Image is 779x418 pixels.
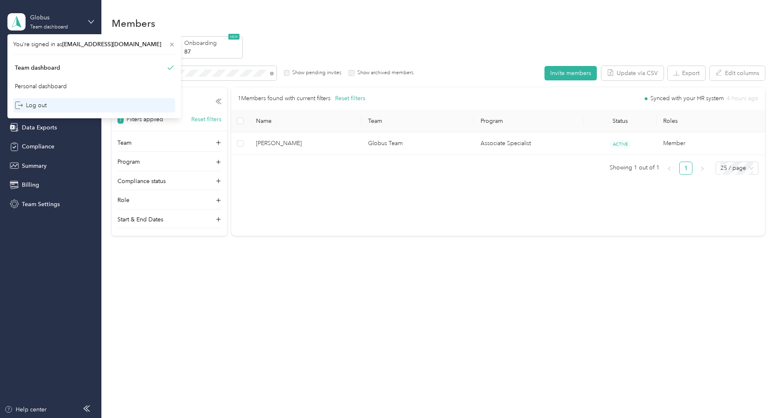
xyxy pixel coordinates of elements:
[117,196,129,204] p: Role
[680,162,692,174] a: 1
[30,13,82,22] div: Globus
[289,69,341,77] label: Show pending invites
[474,132,584,155] td: Associate Specialist
[184,39,240,47] p: Onboarding
[610,140,631,148] span: ACTIVE
[15,82,67,91] div: Personal dashboard
[249,110,362,132] th: Name
[256,139,355,148] span: [PERSON_NAME]
[657,110,769,132] th: Roles
[650,96,724,101] span: Synced with your HR system
[335,94,365,103] button: Reset filters
[191,115,221,124] button: Reset filters
[601,66,664,80] button: Update via CSV
[663,162,676,175] button: left
[256,117,355,124] span: Name
[720,162,753,174] span: 25 / page
[361,110,474,132] th: Team
[22,162,47,170] span: Summary
[668,66,705,80] button: Export
[13,40,175,49] span: You’re signed in as
[657,132,769,155] td: Member
[184,47,240,56] p: 87
[112,19,155,28] h1: Members
[15,63,60,72] div: Team dashboard
[15,101,47,110] div: Log out
[716,162,758,175] div: Page Size
[117,115,124,124] span: 1
[361,132,474,155] td: Globus Team
[696,162,709,175] li: Next Page
[117,177,166,186] p: Compliance status
[610,162,659,174] span: Showing 1 out of 1
[117,157,140,166] p: Program
[249,132,362,155] td: Nery Enriquez
[62,41,161,48] span: [EMAIL_ADDRESS][DOMAIN_NAME]
[238,94,331,103] p: 1 Members found with current filters
[710,66,765,80] button: Edit columns
[22,123,57,132] span: Data Exports
[127,115,163,124] p: Filters applied
[584,110,657,132] th: Status
[30,25,68,30] div: Team dashboard
[22,142,54,151] span: Compliance
[663,162,676,175] li: Previous Page
[228,34,239,40] span: NEW
[727,96,758,101] span: 4 hours ago
[679,162,692,175] li: 1
[5,405,47,414] button: Help center
[700,166,705,171] span: right
[117,139,131,147] p: Team
[354,69,413,77] label: Show archived members
[667,166,672,171] span: left
[696,162,709,175] button: right
[544,66,597,80] button: Invite members
[22,200,60,209] span: Team Settings
[733,372,779,418] iframe: Everlance-gr Chat Button Frame
[22,181,39,189] span: Billing
[117,215,163,224] p: Start & End Dates
[474,110,584,132] th: Program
